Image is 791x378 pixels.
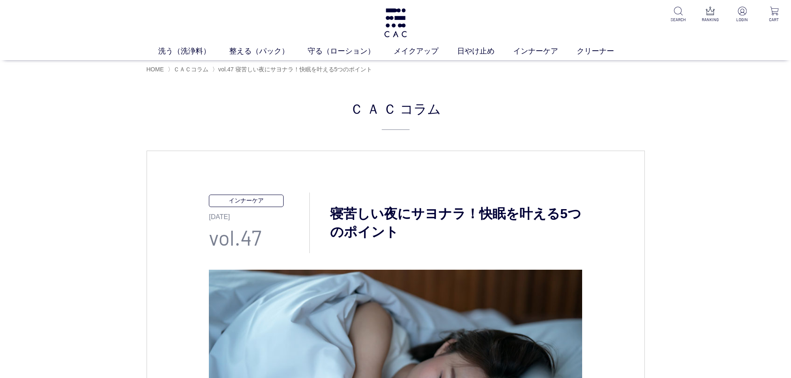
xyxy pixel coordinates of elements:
[383,8,408,37] img: logo
[457,46,513,57] a: 日やけ止め
[513,46,577,57] a: インナーケア
[158,46,229,57] a: 洗う（洗浄料）
[229,46,308,57] a: 整える（パック）
[168,66,211,73] li: 〉
[732,7,752,23] a: LOGIN
[577,46,633,57] a: クリーナー
[400,98,441,118] span: コラム
[764,17,784,23] p: CART
[212,66,374,73] li: 〉
[218,66,372,73] span: vol.47 寝苦しい夜にサヨナラ！快眠を叶える5つのポイント
[668,17,688,23] p: SEARCH
[700,17,720,23] p: RANKING
[174,66,208,73] a: ＣＡＣコラム
[308,46,394,57] a: 守る（ローション）
[700,7,720,23] a: RANKING
[209,222,309,253] p: vol.47
[732,17,752,23] p: LOGIN
[209,195,284,207] p: インナーケア
[147,98,645,130] h2: ＣＡＣ
[764,7,784,23] a: CART
[310,205,582,242] h3: 寝苦しい夜にサヨナラ！快眠を叶える5つのポイント
[147,66,164,73] a: HOME
[668,7,688,23] a: SEARCH
[394,46,457,57] a: メイクアップ
[209,207,309,222] p: [DATE]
